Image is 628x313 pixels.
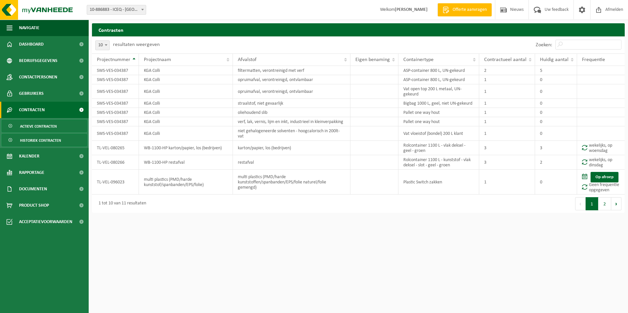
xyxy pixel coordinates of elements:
label: resultaten weergeven [113,42,160,47]
td: 0 [535,108,577,117]
td: 1 [479,126,535,141]
td: Pallet one way hout [398,117,479,126]
td: SWS-VES-034387 [92,108,139,117]
a: Offerte aanvragen [437,3,492,16]
span: Acceptatievoorwaarden [19,214,72,230]
span: Kalender [19,148,39,164]
td: 1 [479,84,535,99]
span: Navigatie [19,20,39,36]
td: niet gehalogeneerde solventen - hoogcalorisch in 200lt-vat [233,126,351,141]
td: SWS-VES-034387 [92,75,139,84]
td: WB-1100-HP restafval [139,155,233,170]
span: Contracten [19,102,45,118]
span: Offerte aanvragen [451,7,488,13]
td: TL-VEL-096023 [92,170,139,195]
span: 10-886883 - ICEQ - ESSEN [87,5,146,14]
td: KGA Colli [139,108,233,117]
span: 10 [95,40,110,50]
span: Gebruikers [19,85,44,102]
td: Pallet one way hout [398,108,479,117]
td: multi plastics (PMD/harde kunststoffen/spanbanden/EPS/folie naturel/folie gemengd) [233,170,351,195]
td: opruimafval, verontreinigd, ontvlambaar [233,84,351,99]
td: verf, lak, vernis, lijm en inkt, industrieel in kleinverpakking [233,117,351,126]
td: 3 [535,141,577,155]
span: Frequentie [582,57,605,62]
td: 0 [535,84,577,99]
button: Previous [575,197,586,210]
span: Actieve contracten [20,120,57,133]
span: Projectnaam [144,57,171,62]
td: Vat open top 200 L metaal, UN-gekeurd [398,84,479,99]
td: 0 [535,170,577,195]
td: 0 [535,126,577,141]
td: KGA Colli [139,66,233,75]
td: 1 [479,117,535,126]
div: 1 tot 10 van 11 resultaten [95,198,146,210]
h2: Contracten [92,23,625,36]
span: Product Shop [19,197,49,214]
td: multi plastics (PMD/harde kunststof/spanbanden/EPS/folie) [139,170,233,195]
span: Contractueel aantal [484,57,527,62]
td: 3 [479,155,535,170]
td: karton/papier, los (bedrijven) [233,141,351,155]
td: SWS-VES-034387 [92,99,139,108]
td: KGA Colli [139,117,233,126]
td: Vat vloeistof (bondel) 200 L klant [398,126,479,141]
strong: [PERSON_NAME] [395,7,428,12]
span: Bedrijfsgegevens [19,52,57,69]
td: TL-VEL-080265 [92,141,139,155]
td: straalstof, niet gevaarlijk [233,99,351,108]
span: Documenten [19,181,47,197]
td: wekelijks, op dinsdag [577,155,625,170]
button: 1 [586,197,598,210]
td: 1 [479,108,535,117]
td: 0 [535,99,577,108]
td: oliehoudend slib [233,108,351,117]
span: Containertype [403,57,434,62]
td: KGA Colli [139,84,233,99]
td: 0 [535,75,577,84]
td: ASP-container 800 L, UN-gekeurd [398,75,479,84]
a: Actieve contracten [2,120,87,132]
td: KGA Colli [139,99,233,108]
td: 5 [535,66,577,75]
td: Rolcontainer 1100 L - vlak deksel - geel - groen [398,141,479,155]
span: 10 [96,41,109,50]
span: Contactpersonen [19,69,57,85]
td: WB-1100-HP karton/papier, los (bedrijven) [139,141,233,155]
span: Eigen benaming [355,57,390,62]
span: Projectnummer [97,57,130,62]
a: Op afroep [591,172,618,182]
td: opruimafval, verontreinigd, ontvlambaar [233,75,351,84]
td: wekelijks, op woensdag [577,141,625,155]
a: Historiek contracten [2,134,87,146]
td: Bigbag 1000 L, geel, niet UN-gekeurd [398,99,479,108]
td: SWS-VES-034387 [92,126,139,141]
td: SWS-VES-034387 [92,84,139,99]
td: 2 [535,155,577,170]
td: 0 [535,117,577,126]
td: 1 [479,170,535,195]
td: Plastic Switch zakken [398,170,479,195]
td: 3 [479,141,535,155]
span: Afvalstof [238,57,257,62]
td: SWS-VES-034387 [92,117,139,126]
label: Zoeken: [536,42,552,48]
td: ASP-container 800 L, UN-gekeurd [398,66,479,75]
span: Huidig aantal [540,57,569,62]
td: 2 [479,66,535,75]
td: 1 [479,99,535,108]
button: Next [611,197,621,210]
td: Rolcontainer 1100 L - kunststof - vlak deksel - slot - geel - groen [398,155,479,170]
td: KGA Colli [139,126,233,141]
td: KGA Colli [139,75,233,84]
td: TL-VEL-080266 [92,155,139,170]
td: 1 [479,75,535,84]
span: Historiek contracten [20,134,61,147]
td: filtermatten, verontreinigd met verf [233,66,351,75]
td: restafval [233,155,351,170]
span: Dashboard [19,36,44,52]
span: 10-886883 - ICEQ - ESSEN [87,5,146,15]
td: Geen frequentie opgegeven [577,170,625,195]
td: SWS-VES-034387 [92,66,139,75]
